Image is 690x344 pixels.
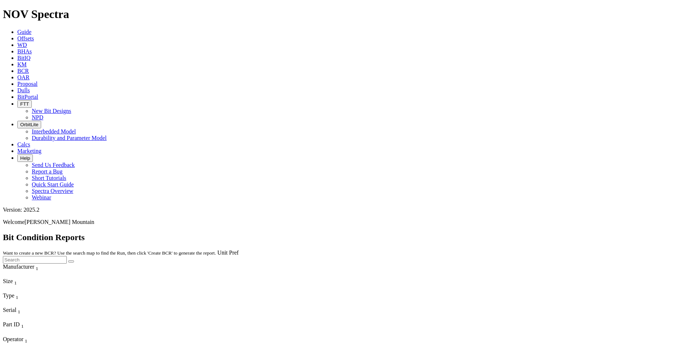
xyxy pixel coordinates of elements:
a: Short Tutorials [32,175,66,181]
span: Part ID [3,321,20,327]
button: OrbitLite [17,121,41,128]
div: Part ID Sort None [3,321,35,329]
div: Column Menu [3,272,66,278]
sub: 1 [14,280,17,286]
div: Serial Sort None [3,307,66,315]
span: Sort None [36,264,38,270]
a: BCR [17,68,29,74]
span: Help [20,155,30,161]
span: Sort None [14,278,17,284]
div: Manufacturer Sort None [3,264,66,272]
div: Operator Sort None [3,336,66,344]
a: Interbedded Model [32,128,76,134]
div: Column Menu [3,315,66,321]
sub: 1 [16,295,18,300]
a: Guide [17,29,31,35]
a: BitPortal [17,94,38,100]
button: FTT [17,100,32,108]
span: Type [3,292,14,299]
a: Marketing [17,148,42,154]
a: NPD [32,114,43,120]
div: Column Menu [3,286,29,292]
a: Calcs [17,141,30,147]
a: BitIQ [17,55,30,61]
sub: 1 [36,266,38,271]
a: OAR [17,74,30,80]
p: Welcome [3,219,687,225]
a: Unit Pref [217,250,239,256]
a: Proposal [17,81,38,87]
a: Offsets [17,35,34,41]
span: Sort None [21,321,24,327]
a: Report a Bug [32,168,62,175]
a: Dulls [17,87,30,93]
h1: NOV Spectra [3,8,687,21]
a: Send Us Feedback [32,162,75,168]
div: Column Menu [3,300,66,307]
span: FTT [20,101,29,107]
a: WD [17,42,27,48]
a: Quick Start Guide [32,181,74,188]
div: Version: 2025.2 [3,207,687,213]
h2: Bit Condition Reports [3,233,687,242]
small: Want to create a new BCR? Use the search map to find the Run, then click 'Create BCR' to generate... [3,250,216,256]
span: Size [3,278,13,284]
button: Help [17,154,33,162]
div: Column Menu [3,330,35,336]
span: Serial [3,307,16,313]
span: Sort None [16,292,18,299]
a: Spectra Overview [32,188,73,194]
a: BHAs [17,48,32,54]
a: Webinar [32,194,51,200]
a: KM [17,61,27,67]
div: Sort None [3,264,66,278]
span: Sort None [25,336,27,342]
a: New Bit Designs [32,108,71,114]
div: Sort None [3,321,35,336]
sub: 1 [21,324,24,329]
span: Operator [3,336,23,342]
span: Sort None [18,307,20,313]
div: Sort None [3,278,29,292]
input: Search [3,256,67,264]
span: OrbitLite [20,122,38,127]
span: Manufacturer [3,264,34,270]
span: [PERSON_NAME] Mountain [25,219,94,225]
sub: 1 [18,309,20,314]
div: Size Sort None [3,278,29,286]
div: Sort None [3,307,66,321]
sub: 1 [25,338,27,344]
div: Sort None [3,292,66,307]
a: Durability and Parameter Model [32,135,107,141]
div: Type Sort None [3,292,66,300]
